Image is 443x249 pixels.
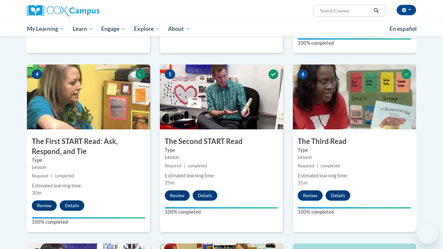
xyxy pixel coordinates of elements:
div: Estimated learning time: [298,172,411,179]
input: Search Courses [319,7,371,15]
label: Type [165,147,278,154]
span: 35m [298,180,307,185]
button: Review [32,200,57,211]
a: Explore [130,21,164,36]
img: Course Image [293,65,416,129]
h3: The Second START Read [160,136,283,147]
button: Review [298,190,323,201]
span: En español [389,25,417,32]
a: Learn [68,21,97,36]
span: Required [298,163,314,168]
h3: The First START Read: Ask, Respond, and Tie [27,136,150,157]
label: 100% completed [298,40,411,47]
div: Estimated learning time: [165,172,278,179]
a: About [164,21,195,36]
span: completed [321,163,340,168]
label: Type [298,147,411,154]
label: 100% completed [165,208,278,216]
a: Cox Campus [27,5,150,17]
div: Your progress [298,38,411,40]
span: completed [188,163,207,168]
span: About [168,25,190,33]
label: Type [32,157,145,164]
div: Your progress [298,207,411,208]
div: Lesson [298,154,411,161]
span: My Learning [27,25,64,33]
div: Lesson [165,154,278,161]
span: | [51,173,52,178]
button: Details [326,190,350,201]
label: 100% completed [298,208,411,216]
button: Review [165,190,190,201]
span: Engage [101,25,126,33]
button: Account Settings [397,5,416,15]
span: Learn [73,25,93,33]
div: Your progress [32,217,145,219]
span: Explore [134,25,160,33]
button: Search [371,7,381,15]
a: My Learning [23,21,68,36]
label: 100% completed [32,219,145,226]
h3: The Third Read [293,136,416,147]
iframe: Button to launch messaging window [417,223,438,244]
img: Course Image [27,65,150,129]
button: Details [193,190,217,201]
img: Course Image [160,65,283,129]
span: | [184,163,185,168]
span: 6 [298,69,308,79]
button: Details [60,200,84,211]
span: 5 [165,69,175,79]
img: Cox Campus [27,5,100,17]
a: Engage [97,21,130,36]
div: Estimated learning time: [32,182,145,189]
span: 4 [32,69,42,79]
a: En español [385,22,421,36]
div: Main menu [17,21,426,36]
span: Required [32,173,48,178]
span: Required [165,163,181,168]
div: Your progress [165,207,278,208]
span: 30m [32,190,42,196]
span: completed [55,173,74,178]
span: 25m [165,180,174,185]
span: | [317,163,318,168]
div: Lesson [32,164,145,171]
